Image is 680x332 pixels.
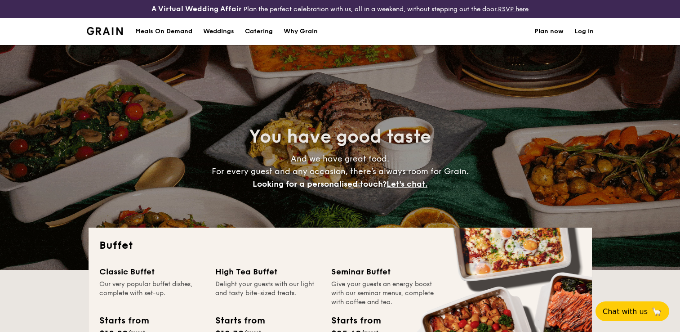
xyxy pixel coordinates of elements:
[284,18,318,45] div: Why Grain
[245,18,273,45] h1: Catering
[331,314,380,328] div: Starts from
[596,301,669,321] button: Chat with us🦙
[331,280,436,307] div: Give your guests an energy boost with our seminar menus, complete with coffee and tea.
[87,27,123,35] a: Logotype
[99,280,204,307] div: Our very popular buffet dishes, complete with set-up.
[135,18,192,45] div: Meals On Demand
[278,18,323,45] a: Why Grain
[249,126,431,148] span: You have good taste
[534,18,564,45] a: Plan now
[603,307,648,316] span: Chat with us
[87,27,123,35] img: Grain
[99,265,204,278] div: Classic Buffet
[99,314,148,328] div: Starts from
[651,306,662,317] span: 🦙
[198,18,240,45] a: Weddings
[215,265,320,278] div: High Tea Buffet
[498,5,529,13] a: RSVP here
[99,238,581,253] h2: Buffet
[574,18,594,45] a: Log in
[203,18,234,45] div: Weddings
[387,179,427,189] span: Let's chat.
[212,154,469,189] span: And we have great food. For every guest and any occasion, there’s always room for Grain.
[240,18,278,45] a: Catering
[215,280,320,307] div: Delight your guests with our light and tasty bite-sized treats.
[130,18,198,45] a: Meals On Demand
[113,4,567,14] div: Plan the perfect celebration with us, all in a weekend, without stepping out the door.
[151,4,242,14] h4: A Virtual Wedding Affair
[253,179,387,189] span: Looking for a personalised touch?
[215,314,264,328] div: Starts from
[331,265,436,278] div: Seminar Buffet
